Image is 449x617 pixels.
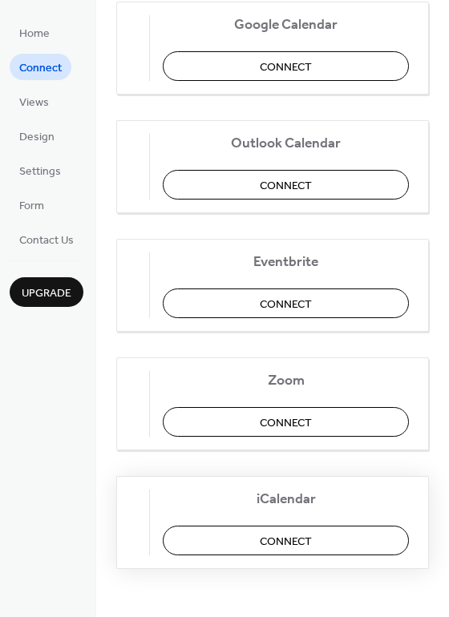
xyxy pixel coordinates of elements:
a: Connect [10,54,71,80]
span: Connect [260,296,312,313]
span: iCalendar [163,490,409,507]
span: Connect [260,58,312,75]
span: Connect [19,60,62,77]
span: Settings [19,163,61,180]
button: Connect [163,288,409,318]
button: Connect [163,526,409,555]
span: Upgrade [22,285,71,302]
a: Design [10,123,64,149]
a: Contact Us [10,226,83,252]
a: Settings [10,157,71,183]
a: Form [10,192,54,218]
button: Upgrade [10,277,83,307]
span: Zoom [163,372,409,389]
span: Connect [260,177,312,194]
button: Connect [163,407,409,437]
span: Google Calendar [163,16,409,33]
a: Views [10,88,59,115]
span: Home [19,26,50,42]
button: Connect [163,51,409,81]
span: Form [19,198,44,215]
span: Views [19,95,49,111]
span: Outlook Calendar [163,135,409,151]
a: Home [10,19,59,46]
span: Eventbrite [163,253,409,270]
span: Design [19,129,55,146]
button: Connect [163,170,409,200]
span: Contact Us [19,232,74,249]
span: Connect [260,533,312,550]
span: Connect [260,414,312,431]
